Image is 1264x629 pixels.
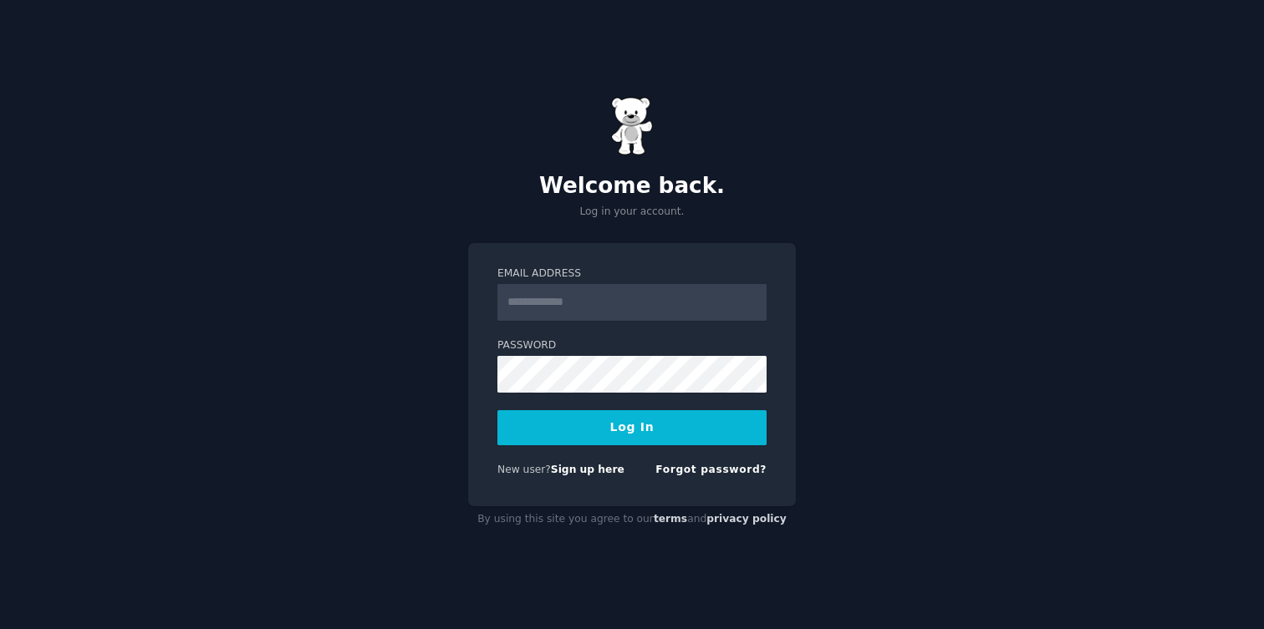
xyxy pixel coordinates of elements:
[706,513,787,525] a: privacy policy
[497,338,767,353] label: Password
[497,410,767,445] button: Log In
[551,464,624,475] a: Sign up here
[654,513,687,525] a: terms
[468,205,796,220] p: Log in your account.
[468,506,796,533] div: By using this site you agree to our and
[611,97,653,155] img: Gummy Bear
[497,266,767,282] label: Email Address
[468,173,796,200] h2: Welcome back.
[497,464,551,475] span: New user?
[655,464,767,475] a: Forgot password?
